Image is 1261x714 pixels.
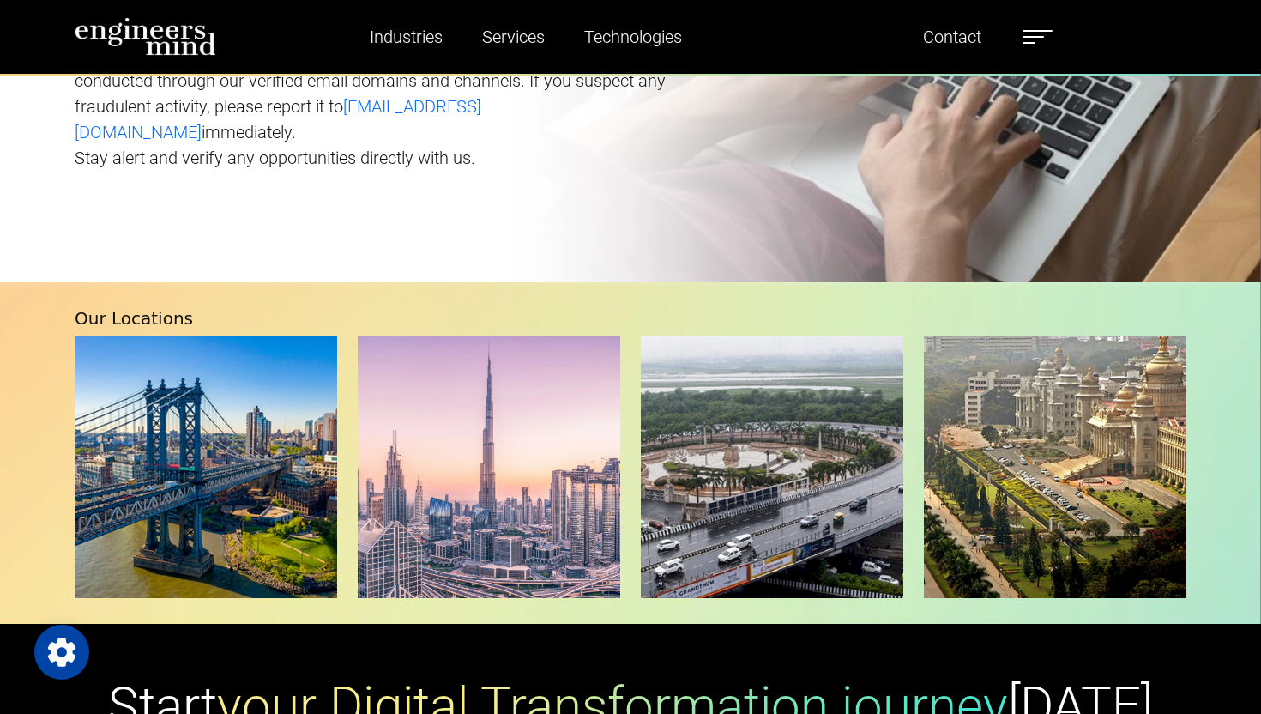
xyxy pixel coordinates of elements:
[641,336,903,598] img: gif
[475,17,552,57] a: Services
[75,17,216,56] img: logo
[75,308,1186,329] h5: Our Locations
[75,96,481,142] a: [EMAIL_ADDRESS][DOMAIN_NAME]
[924,336,1186,598] img: gif
[577,17,689,57] a: Technologies
[916,17,988,57] a: Contact
[75,145,685,171] p: Stay alert and verify any opportunities directly with us.
[358,336,620,598] img: gif
[363,17,449,57] a: Industries
[75,336,337,598] img: gif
